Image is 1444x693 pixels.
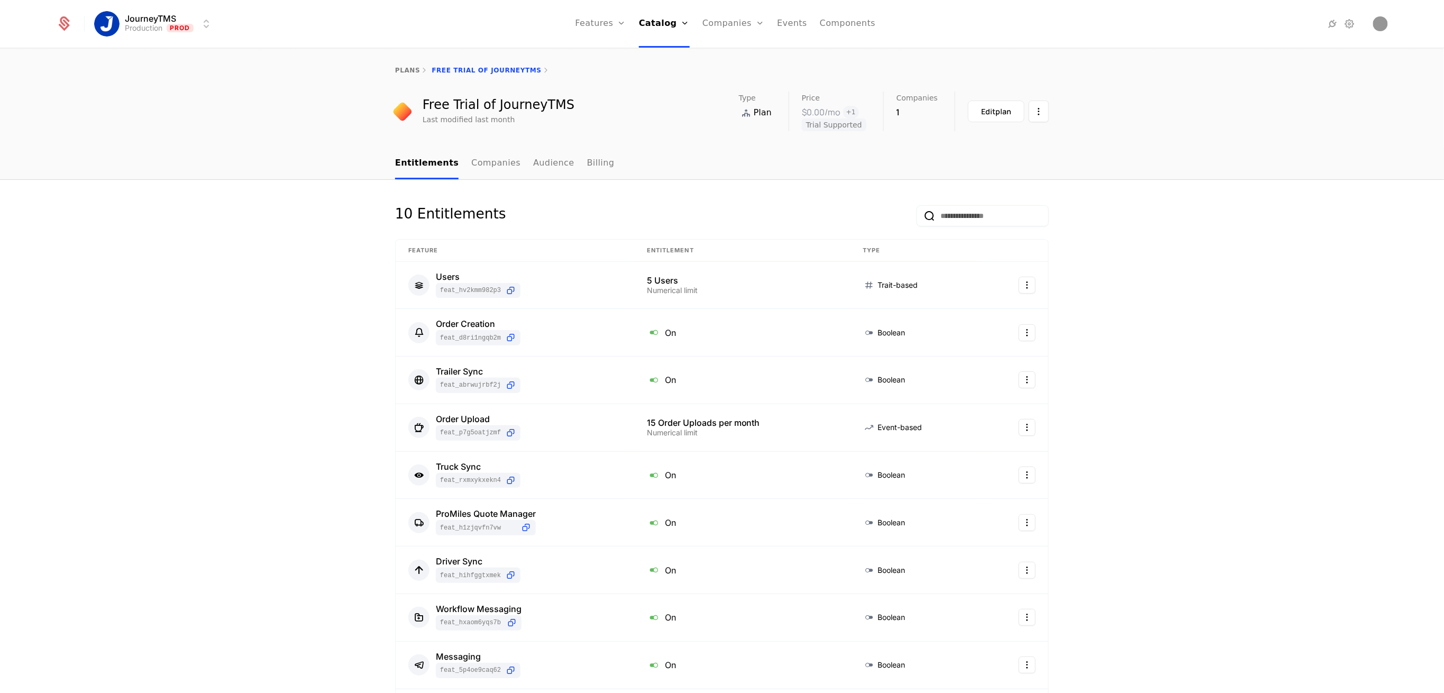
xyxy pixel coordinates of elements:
div: On [647,325,838,339]
div: On [647,468,838,482]
button: Select action [1019,514,1036,531]
div: 15 Order Uploads per month [647,418,838,427]
div: Free Trial of JourneyTMS [423,98,574,111]
button: Select action [1019,656,1036,673]
span: Trait-based [878,280,918,290]
div: Numerical limit [647,287,838,294]
div: Trailer Sync [436,367,520,376]
span: Boolean [878,612,906,623]
span: Event-based [878,422,922,433]
span: Boolean [878,565,906,576]
div: 1 [897,106,938,118]
button: Select action [1019,277,1036,294]
span: Boolean [878,660,906,670]
div: On [647,373,838,387]
div: On [647,563,838,577]
span: Boolean [878,470,906,480]
th: Type [851,240,983,262]
div: $0.00 /mo [802,106,840,118]
span: Boolean [878,517,906,528]
button: Select action [1019,371,1036,388]
span: Type [739,94,756,102]
div: 5 Users [647,276,838,285]
img: JourneyTMS [94,11,120,37]
div: ProMiles Quote Manager [436,509,536,518]
span: Plan [754,106,772,119]
div: Production [125,23,162,33]
div: Order Creation [436,320,520,328]
span: feat_HxaoM6Yqs7b [440,618,502,627]
span: feat_D8Ri1nGQb2m [440,334,501,342]
span: feat_aBRWUJrBf2J [440,381,501,389]
nav: Main [395,148,1049,179]
div: On [647,610,838,624]
div: Truck Sync [436,462,520,471]
span: + 1 [843,106,859,118]
div: Messaging [436,652,520,661]
button: Select action [1019,419,1036,436]
a: Integrations [1327,17,1339,30]
button: Select environment [97,12,213,35]
span: feat_hV2KMm982P3 [440,286,501,295]
a: Billing [587,148,615,179]
button: Select action [1019,609,1036,626]
ul: Choose Sub Page [395,148,615,179]
div: 10 Entitlements [395,205,506,226]
span: feat_P7g5oATjzMf [440,428,501,437]
a: Audience [533,148,574,179]
a: Settings [1344,17,1356,30]
div: On [647,658,838,672]
span: Companies [897,94,938,102]
th: Entitlement [634,240,851,262]
img: Walker Probasco [1373,16,1388,31]
span: Price [802,94,820,102]
div: Users [436,272,520,281]
button: Select action [1019,324,1036,341]
div: On [647,516,838,530]
span: feat_RXmXYKXekn4 [440,476,501,485]
span: Prod [167,24,194,32]
span: feat_H1zjQVfn7vw [440,524,516,532]
span: JourneyTMS [125,14,176,23]
button: Select action [1019,467,1036,484]
th: Feature [396,240,634,262]
div: Order Upload [436,415,520,423]
span: Boolean [878,327,906,338]
button: Open user button [1373,16,1388,31]
div: Last modified last month [423,114,515,125]
a: plans [395,67,420,74]
span: feat_hiHfGGTXMeK [440,571,501,580]
div: Workflow Messaging [436,605,522,613]
button: Editplan [968,101,1025,122]
a: Companies [471,148,520,179]
button: Select action [1019,562,1036,579]
div: Numerical limit [647,429,838,436]
a: Entitlements [395,148,459,179]
span: feat_5p4oe9cAQ62 [440,666,501,674]
div: Driver Sync [436,557,520,566]
span: Trial Supported [802,118,866,131]
span: Boolean [878,375,906,385]
button: Select action [1029,101,1049,122]
div: Edit plan [981,106,1011,117]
